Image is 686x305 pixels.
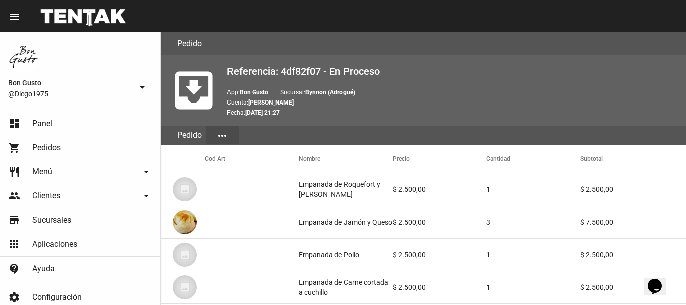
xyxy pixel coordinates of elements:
[8,166,20,178] mat-icon: restaurant
[32,191,60,201] span: Clientes
[205,145,299,173] mat-header-cell: Cod Art
[393,271,487,303] mat-cell: $ 2.500,00
[580,173,686,206] mat-cell: $ 2.500,00
[32,239,77,249] span: Aplicaciones
[393,173,487,206] mat-cell: $ 2.500,00
[173,210,197,234] img: 5b7eafec-7107-4ae9-ad5c-64f5fde03882.jpg
[206,126,239,144] button: Elegir sección
[299,250,359,260] div: Empanada de Pollo
[8,238,20,250] mat-icon: apps
[393,206,487,238] mat-cell: $ 2.500,00
[8,142,20,154] mat-icon: shopping_cart
[140,190,152,202] mat-icon: arrow_drop_down
[8,89,132,99] span: @Diego1975
[240,89,268,96] b: Bon Gusto
[486,206,580,238] mat-cell: 3
[173,243,197,267] img: 07c47add-75b0-4ce5-9aba-194f44787723.jpg
[486,271,580,303] mat-cell: 1
[227,108,678,118] p: Fecha:
[299,145,393,173] mat-header-cell: Nombre
[32,264,55,274] span: Ayuda
[32,292,82,302] span: Configuración
[227,87,678,97] p: App: Sucursal:
[580,145,686,173] mat-header-cell: Subtotal
[32,143,61,153] span: Pedidos
[136,81,148,93] mat-icon: arrow_drop_down
[173,275,197,299] img: 07c47add-75b0-4ce5-9aba-194f44787723.jpg
[248,99,294,106] b: [PERSON_NAME]
[140,166,152,178] mat-icon: arrow_drop_down
[227,97,678,108] p: Cuenta:
[486,173,580,206] mat-cell: 1
[8,77,132,89] span: Bon Gusto
[173,177,197,201] img: 07c47add-75b0-4ce5-9aba-194f44787723.jpg
[8,214,20,226] mat-icon: store
[580,206,686,238] mat-cell: $ 7.500,00
[305,89,355,96] b: Bynnon (Adrogué)
[32,215,71,225] span: Sucursales
[177,37,202,51] h3: Pedido
[245,109,280,116] b: [DATE] 21:27
[393,239,487,271] mat-cell: $ 2.500,00
[169,65,219,116] mat-icon: move_to_inbox
[8,11,20,23] mat-icon: menu
[32,167,52,177] span: Menú
[216,130,228,142] mat-icon: more_horiz
[486,145,580,173] mat-header-cell: Cantidad
[8,118,20,130] mat-icon: dashboard
[299,179,393,199] div: Empanada de Roquefort y [PERSON_NAME]
[32,119,52,129] span: Panel
[173,126,206,145] div: Pedido
[580,271,686,303] mat-cell: $ 2.500,00
[580,239,686,271] mat-cell: $ 2.500,00
[8,263,20,275] mat-icon: contact_support
[486,239,580,271] mat-cell: 1
[8,291,20,303] mat-icon: settings
[227,63,678,79] h2: Referencia: 4df82f07 - En Proceso
[644,265,676,295] iframe: chat widget
[299,277,393,297] div: Empanada de Carne cortada a cuchillo
[393,145,487,173] mat-header-cell: Precio
[299,217,392,227] div: Empanada de Jamón y Queso
[8,40,40,72] img: 8570adf9-ca52-4367-b116-ae09c64cf26e.jpg
[8,190,20,202] mat-icon: people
